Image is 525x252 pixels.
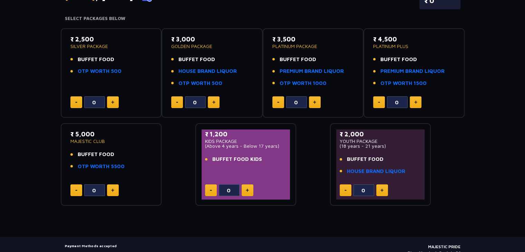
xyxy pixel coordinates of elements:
[380,56,417,64] span: BUFFET FOOD
[78,56,114,64] span: BUFFET FOOD
[78,151,114,158] span: BUFFET FOOD
[78,163,125,171] a: OTP WORTH 5500
[378,102,380,103] img: minus
[340,129,421,139] p: ₹ 2,000
[205,129,287,139] p: ₹ 1,200
[65,244,184,248] h5: Payment Methods accepted
[176,102,178,103] img: minus
[171,44,253,49] p: GOLDEN PACKAGE
[347,167,405,175] a: HOUSE BRAND LIQUOR
[414,100,417,104] img: plus
[280,67,344,75] a: PREMIUM BRAND LIQUOR
[272,35,354,44] p: ₹ 3,500
[210,190,212,191] img: minus
[380,79,427,87] a: OTP WORTH 1500
[277,102,279,103] img: minus
[246,188,249,192] img: plus
[111,100,114,104] img: plus
[78,67,121,75] a: OTP WORTH 500
[212,155,262,163] span: BUFFET FOOD KIDS
[171,35,253,44] p: ₹ 3,000
[111,188,114,192] img: plus
[70,35,152,44] p: ₹ 2,500
[178,56,215,64] span: BUFFET FOOD
[75,102,77,103] img: minus
[178,67,237,75] a: HOUSE BRAND LIQUOR
[380,67,445,75] a: PREMIUM BRAND LIQUOR
[70,44,152,49] p: SILVER PACKAGE
[373,35,455,44] p: ₹ 4,500
[280,79,327,87] a: OTP WORTH 1000
[272,44,354,49] p: PLATINUM PACKAGE
[340,144,421,148] p: (18 years - 21 years)
[344,190,347,191] img: minus
[340,139,421,144] p: YOUTH PACKAGE
[212,100,215,104] img: plus
[347,155,383,163] span: BUFFET FOOD
[313,100,316,104] img: plus
[70,139,152,144] p: MAJESTIC CLUB
[205,139,287,144] p: KIDS PACKAGE
[380,188,383,192] img: plus
[75,190,77,191] img: minus
[70,129,152,139] p: ₹ 5,000
[178,79,222,87] a: OTP WORTH 500
[65,16,460,21] h4: Select Packages Below
[280,56,316,64] span: BUFFET FOOD
[373,44,455,49] p: PLATINUM PLUS
[205,144,287,148] p: (Above 4 years - Below 17 years)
